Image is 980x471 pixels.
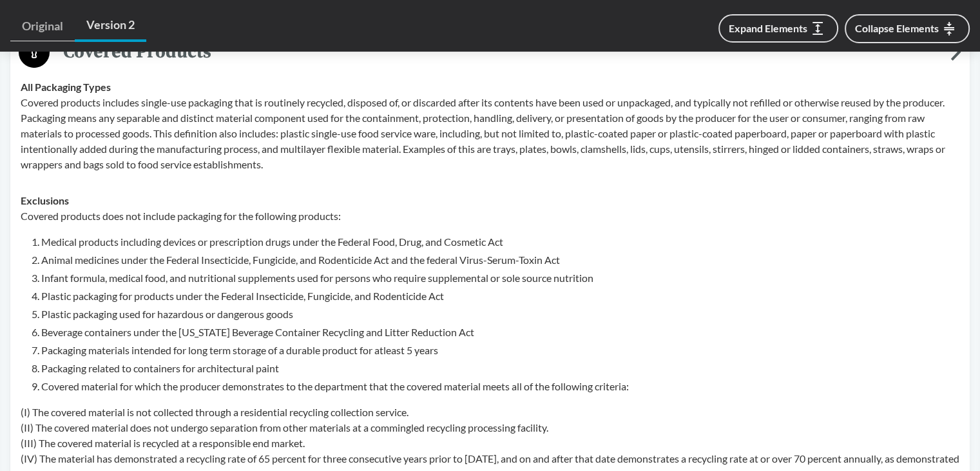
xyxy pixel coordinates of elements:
[845,14,970,43] button: Collapse Elements
[21,194,69,206] strong: Exclusions
[75,10,146,42] a: Version 2
[718,14,838,43] button: Expand Elements
[41,288,959,304] li: Plastic packaging for products under the Federal Insecticide, Fungicide, and Rodenticide Act
[41,325,959,340] li: Beverage containers under the [US_STATE] Beverage Container Recycling and Litter Reduction Act
[41,306,959,322] li: Plastic packaging used for hazardous or dangerous goods
[10,12,75,41] a: Original
[41,252,959,268] li: Animal medicines under the Federal Insecticide, Fungicide, and Rodenticide Act and the federal Vi...
[41,234,959,250] li: Medical products including devices or prescription drugs under the Federal Food, Drug, and Cosmet...
[41,343,959,358] li: Packaging materials intended for long term storage of a durable product for atleast 5 years
[15,36,965,69] button: Covered Products
[41,361,959,376] li: Packaging related to containers for architectural paint
[21,95,959,172] p: Covered products includes single-use packaging that is routinely recycled, disposed of, or discar...
[21,81,111,93] strong: All Packaging Types
[41,379,959,394] li: Covered material for which the producer demonstrates to the department that the covered material ...
[50,37,950,66] span: Covered Products
[41,270,959,286] li: Infant formula, medical food, and nutritional supplements used for persons who require supplement...
[21,208,959,224] p: Covered products does not include packaging for the following products:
